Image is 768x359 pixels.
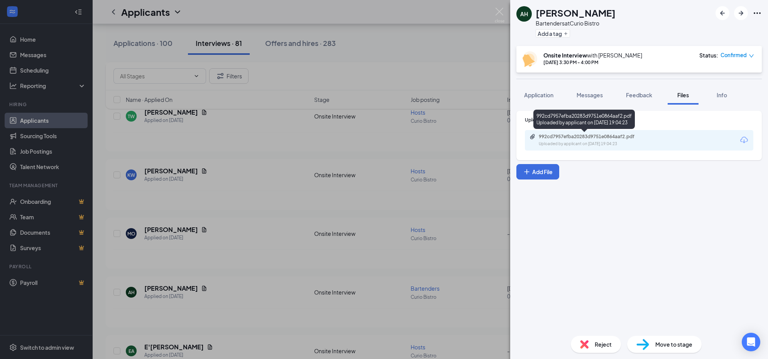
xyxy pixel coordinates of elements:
svg: Plus [523,168,531,176]
svg: Paperclip [529,134,536,140]
svg: Plus [563,31,568,36]
span: Reject [595,340,612,349]
span: Confirmed [721,51,747,59]
div: Status : [699,51,718,59]
h1: [PERSON_NAME] [536,6,616,19]
span: Application [524,91,553,98]
svg: Download [739,135,749,145]
div: Open Intercom Messenger [742,333,760,351]
div: Uploaded by applicant on [DATE] 19:04:23 [539,141,655,147]
div: [DATE] 3:30 PM - 4:00 PM [543,59,642,66]
div: 992cd7957efba20283d9751e0864aaf2.pdf [539,134,647,140]
svg: Ellipses [753,8,762,18]
span: Feedback [626,91,652,98]
div: Upload Resume [525,117,753,123]
span: Messages [577,91,603,98]
b: Onsite Interview [543,52,587,59]
svg: ArrowLeftNew [718,8,727,18]
span: down [749,53,754,59]
span: Move to stage [655,340,692,349]
span: Files [677,91,689,98]
div: AH [520,10,528,18]
button: Add FilePlus [516,164,559,179]
a: Paperclip992cd7957efba20283d9751e0864aaf2.pdfUploaded by applicant on [DATE] 19:04:23 [529,134,655,147]
button: PlusAdd a tag [536,29,570,37]
div: Bartenders at Curio Bistro [536,19,616,27]
button: ArrowRight [734,6,748,20]
div: 992cd7957efba20283d9751e0864aaf2.pdf Uploaded by applicant on [DATE] 19:04:23 [533,110,635,129]
div: with [PERSON_NAME] [543,51,642,59]
span: Info [717,91,727,98]
svg: ArrowRight [736,8,746,18]
button: ArrowLeftNew [716,6,729,20]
